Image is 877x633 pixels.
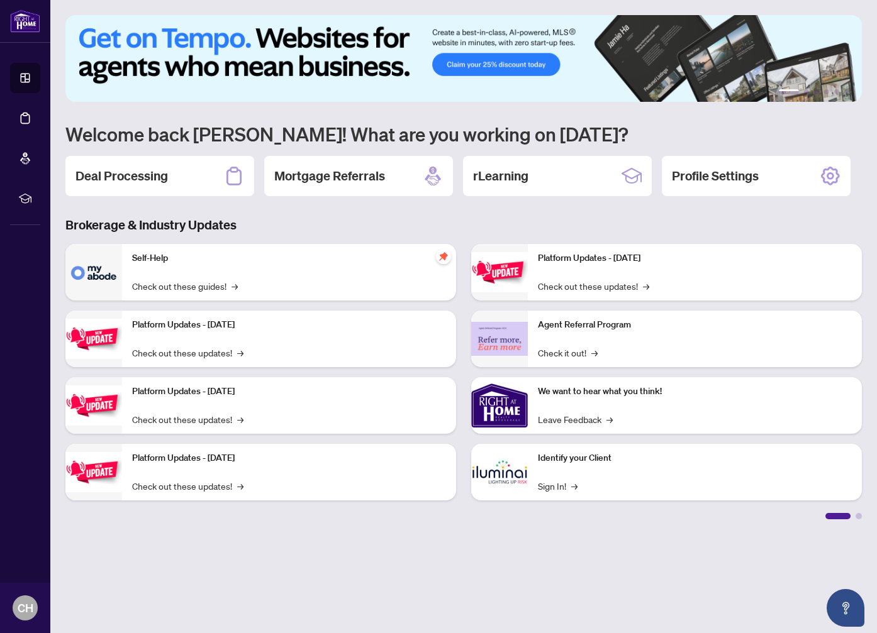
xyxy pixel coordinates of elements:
a: Check out these updates!→ [132,412,243,426]
button: 3 [814,89,819,94]
span: pushpin [436,249,451,264]
h2: rLearning [473,167,528,185]
p: Self-Help [132,251,446,265]
img: Platform Updates - June 23, 2025 [471,252,528,292]
button: 1 [779,89,799,94]
img: Platform Updates - July 21, 2025 [65,385,122,425]
a: Sign In!→ [538,479,578,493]
p: Platform Updates - [DATE] [132,318,446,332]
a: Check out these updates!→ [538,279,649,293]
p: Identify your Client [538,451,852,465]
span: → [606,412,613,426]
a: Check out these updates!→ [132,346,243,360]
img: Slide 0 [65,15,862,102]
a: Check it out!→ [538,346,598,360]
button: 5 [834,89,839,94]
span: → [591,346,598,360]
h1: Welcome back [PERSON_NAME]! What are you working on [DATE]? [65,122,862,146]
h2: Profile Settings [672,167,759,185]
img: Agent Referral Program [471,322,528,356]
span: → [237,346,243,360]
h3: Brokerage & Industry Updates [65,216,862,234]
p: Platform Updates - [DATE] [132,385,446,399]
span: → [237,479,243,493]
button: 2 [804,89,809,94]
button: 4 [824,89,829,94]
span: CH [18,599,33,617]
p: Platform Updates - [DATE] [132,451,446,465]
span: → [643,279,649,293]
h2: Deal Processing [75,167,168,185]
span: → [571,479,578,493]
img: Self-Help [65,244,122,300]
button: 6 [844,89,849,94]
a: Check out these updates!→ [132,479,243,493]
img: logo [10,9,40,33]
span: → [232,279,238,293]
img: Platform Updates - September 16, 2025 [65,319,122,358]
img: Platform Updates - July 8, 2025 [65,452,122,492]
p: We want to hear what you think! [538,385,852,399]
a: Check out these guides!→ [132,279,238,293]
button: Open asap [827,589,864,627]
a: Leave Feedback→ [538,412,613,426]
h2: Mortgage Referrals [274,167,385,185]
span: → [237,412,243,426]
p: Platform Updates - [DATE] [538,251,852,265]
img: We want to hear what you think! [471,377,528,434]
p: Agent Referral Program [538,318,852,332]
img: Identify your Client [471,444,528,500]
